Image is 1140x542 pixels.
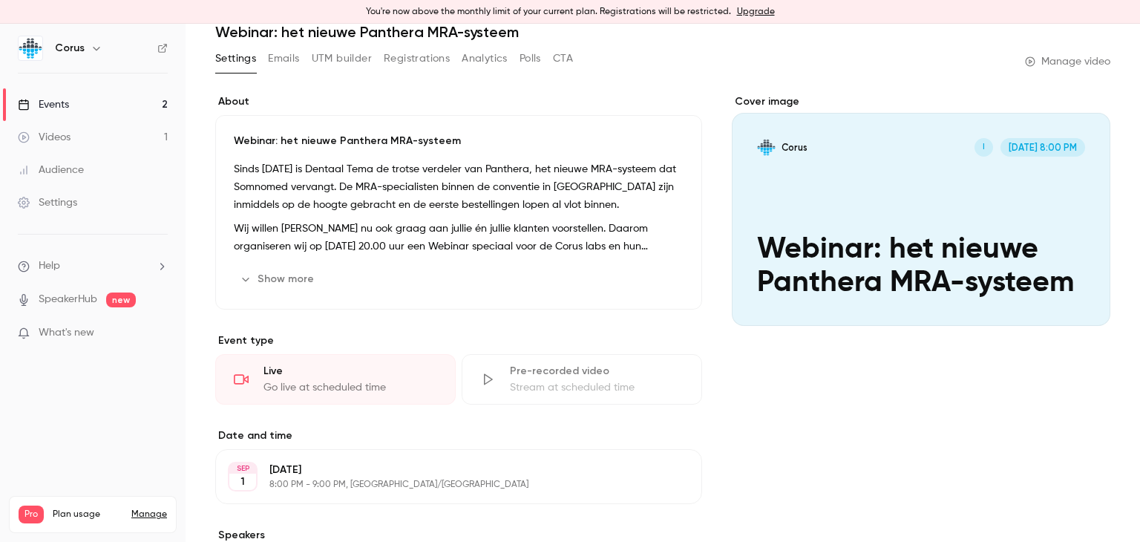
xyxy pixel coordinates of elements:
[19,506,44,523] span: Pro
[18,163,84,177] div: Audience
[510,380,684,395] div: Stream at scheduled time
[240,474,245,489] p: 1
[55,41,85,56] h6: Corus
[39,258,60,274] span: Help
[520,47,541,71] button: Polls
[53,509,122,520] span: Plan usage
[131,509,167,520] a: Manage
[215,47,256,71] button: Settings
[39,325,94,341] span: What's new
[732,94,1110,326] section: Cover image
[462,354,702,405] div: Pre-recorded videoStream at scheduled time
[215,333,702,348] p: Event type
[268,47,299,71] button: Emails
[18,97,69,112] div: Events
[19,36,42,60] img: Corus
[215,94,702,109] label: About
[234,134,684,148] p: Webinar: het nieuwe Panthera MRA-systeem
[215,354,456,405] div: LiveGo live at scheduled time
[269,463,623,477] p: [DATE]
[510,364,684,379] div: Pre-recorded video
[234,220,684,255] p: Wij willen [PERSON_NAME] nu ook graag aan jullie én jullie klanten voorstellen. Daarom organisere...
[234,160,684,214] p: Sinds [DATE] is Dentaal Tema de trotse verdeler van Panthera, het nieuwe MRA-systeem dat Somnomed...
[106,293,136,307] span: new
[229,463,256,474] div: SEP
[553,47,573,71] button: CTA
[215,23,1110,41] h1: Webinar: het nieuwe Panthera MRA-systeem
[18,258,168,274] li: help-dropdown-opener
[312,47,372,71] button: UTM builder
[18,130,71,145] div: Videos
[18,195,77,210] div: Settings
[462,47,508,71] button: Analytics
[263,364,437,379] div: Live
[732,94,1110,109] label: Cover image
[737,6,775,18] a: Upgrade
[39,292,97,307] a: SpeakerHub
[269,479,623,491] p: 8:00 PM - 9:00 PM, [GEOGRAPHIC_DATA]/[GEOGRAPHIC_DATA]
[384,47,450,71] button: Registrations
[215,428,702,443] label: Date and time
[1025,54,1110,69] a: Manage video
[234,267,323,291] button: Show more
[263,380,437,395] div: Go live at scheduled time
